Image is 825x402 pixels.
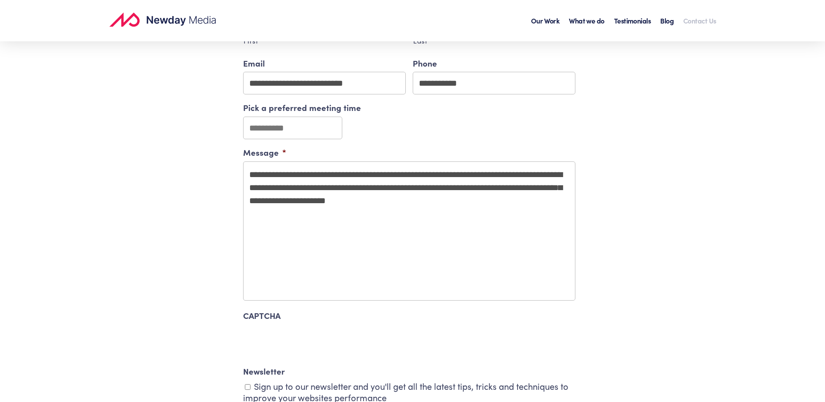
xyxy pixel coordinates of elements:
[660,14,674,41] a: Blog
[614,14,651,41] a: Testimonials
[109,12,224,27] a: Newday Media
[243,366,285,377] label: Newsletter
[243,147,286,158] label: Message
[531,14,560,41] a: Our Work
[683,14,716,41] a: Contact Us
[569,14,605,41] a: What we do
[243,102,361,113] label: Pick a preferred meeting time
[413,58,437,69] label: Phone
[243,324,375,358] iframe: reCAPTCHA
[243,58,265,69] label: Email
[109,12,224,27] img: new logo
[243,310,281,321] label: CAPTCHA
